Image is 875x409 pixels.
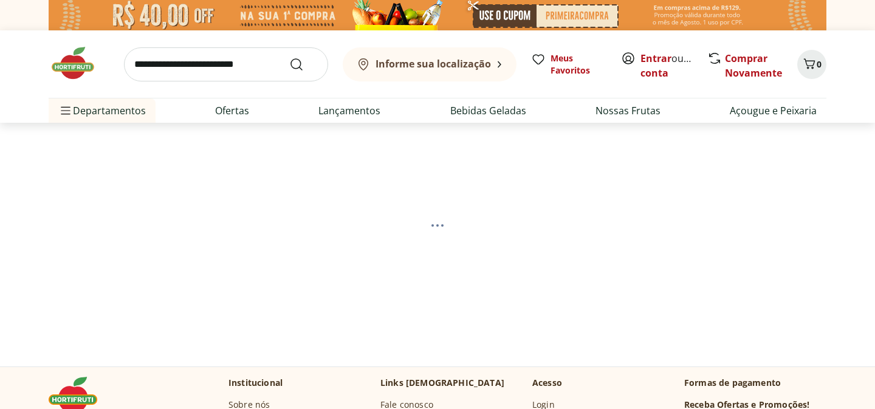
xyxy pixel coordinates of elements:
[640,52,671,65] a: Entrar
[376,57,491,70] b: Informe sua localização
[725,52,782,80] a: Comprar Novamente
[640,51,695,80] span: ou
[551,52,606,77] span: Meus Favoritos
[58,96,146,125] span: Departamentos
[58,96,73,125] button: Menu
[797,50,826,79] button: Carrinho
[532,377,562,389] p: Acesso
[817,58,822,70] span: 0
[289,57,318,72] button: Submit Search
[595,103,661,118] a: Nossas Frutas
[124,47,328,81] input: search
[640,52,707,80] a: Criar conta
[450,103,526,118] a: Bebidas Geladas
[228,377,283,389] p: Institucional
[684,377,826,389] p: Formas de pagamento
[49,45,109,81] img: Hortifruti
[380,377,504,389] p: Links [DEMOGRAPHIC_DATA]
[531,52,606,77] a: Meus Favoritos
[215,103,249,118] a: Ofertas
[730,103,817,118] a: Açougue e Peixaria
[318,103,380,118] a: Lançamentos
[343,47,516,81] button: Informe sua localização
